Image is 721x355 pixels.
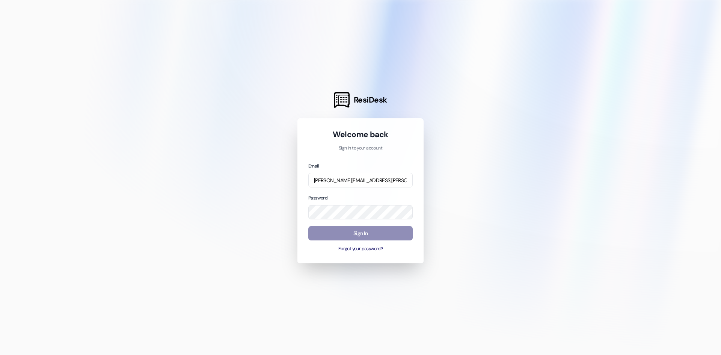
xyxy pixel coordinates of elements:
span: ResiDesk [354,95,387,105]
img: ResiDesk Logo [334,92,350,108]
label: Email [308,163,319,169]
input: name@example.com [308,173,413,187]
button: Sign In [308,226,413,241]
button: Forgot your password? [308,246,413,252]
label: Password [308,195,327,201]
p: Sign in to your account [308,145,413,152]
h1: Welcome back [308,129,413,140]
